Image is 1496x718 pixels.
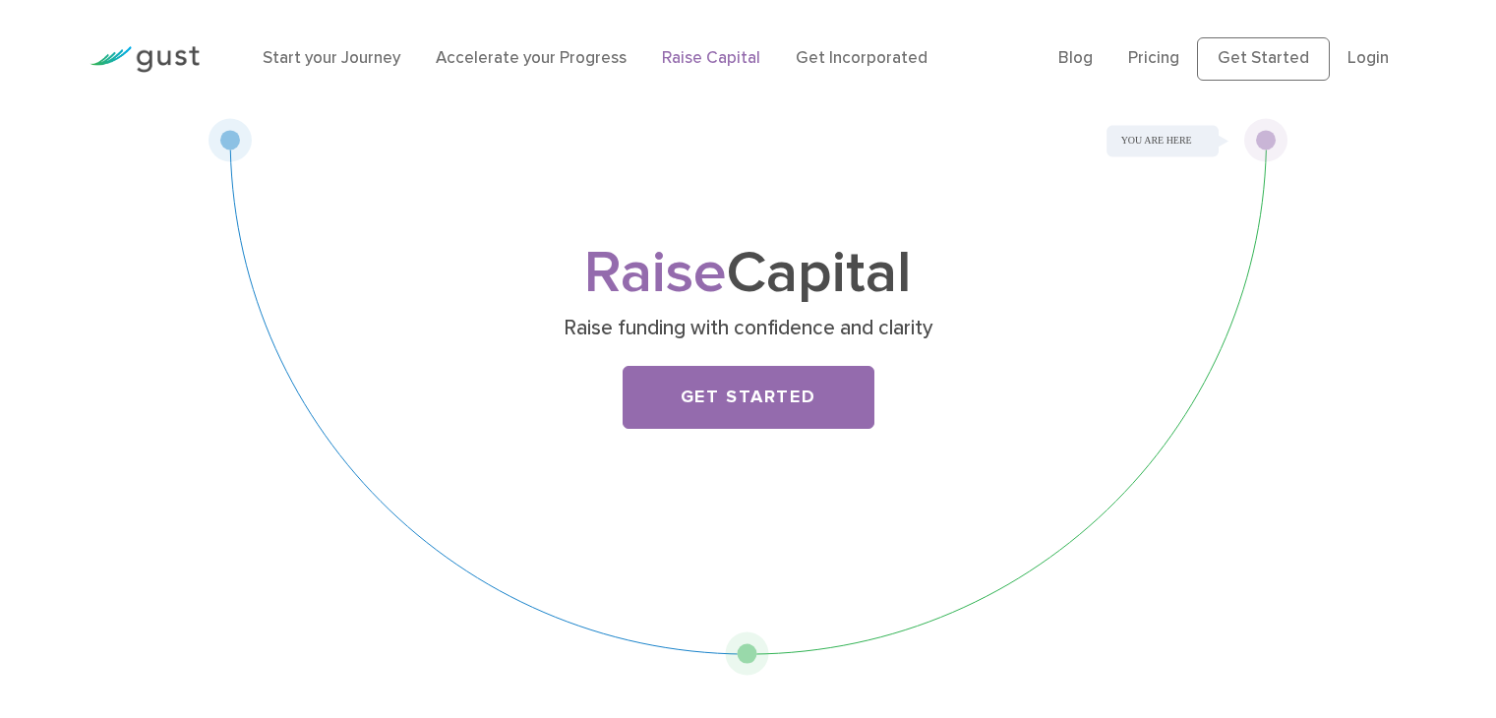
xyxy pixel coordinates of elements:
a: Get Incorporated [796,48,928,68]
a: Blog [1058,48,1093,68]
span: Raise [584,238,727,308]
a: Raise Capital [662,48,760,68]
a: Login [1347,48,1389,68]
a: Get Started [1197,37,1330,81]
a: Pricing [1128,48,1179,68]
img: Gust Logo [90,46,200,73]
a: Get Started [623,366,874,429]
a: Accelerate your Progress [436,48,627,68]
a: Start your Journey [263,48,400,68]
h1: Capital [360,247,1137,301]
p: Raise funding with confidence and clarity [367,315,1129,342]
